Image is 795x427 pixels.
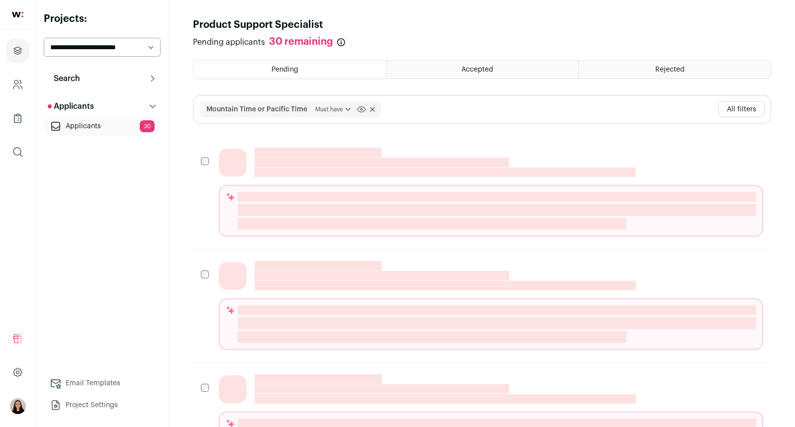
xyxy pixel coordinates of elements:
[44,373,161,393] a: Email Templates
[12,12,23,17] img: wellfound-shorthand-0d5821cbd27db2630d0214b213865d53afaa358527fdda9d0ea32b1df1b89c2c.svg
[44,96,161,116] button: Applicants
[271,66,298,73] span: Pending
[6,73,29,96] a: Company and ATS Settings
[718,101,765,117] button: All filters
[44,12,161,26] h2: Projects:
[44,69,161,88] button: Search
[6,106,29,130] a: Company Lists
[386,61,578,79] a: Accepted
[48,73,80,85] p: Search
[655,66,685,73] span: Rejected
[48,100,94,112] p: Applicants
[193,18,323,32] h1: Product Support Specialist
[6,39,29,63] a: Projects
[206,104,307,114] button: Mountain Time or Pacific Time
[579,61,771,79] a: Rejected
[269,36,333,48] div: 30 remaining
[193,36,265,48] span: Pending applicants
[140,120,155,132] span: 30
[461,66,493,73] span: Accepted
[315,104,353,114] span: Must have
[10,398,26,414] button: Open dropdown
[44,395,161,415] a: Project Settings
[10,398,26,414] img: 14337076-medium_jpg
[44,116,161,136] a: Applicants30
